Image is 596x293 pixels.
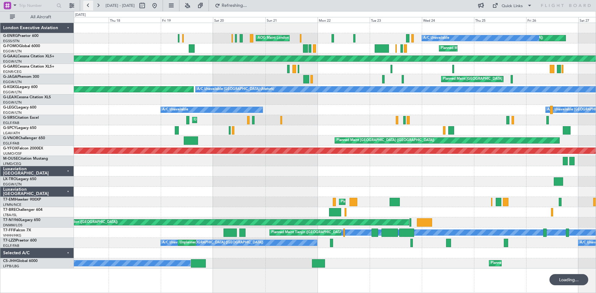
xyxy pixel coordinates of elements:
[3,198,15,202] span: T7-EMI
[3,85,38,89] a: G-KGKGLegacy 600
[3,95,16,99] span: G-LEAX
[162,238,263,247] div: A/C Unavailable [GEOGRAPHIC_DATA] ([GEOGRAPHIC_DATA])
[3,116,15,120] span: G-SIRS
[3,141,19,146] a: EGLF/FAB
[3,100,22,105] a: EGGW/LTN
[3,147,17,150] span: G-YFOX
[3,55,54,58] a: G-GAALCessna Citation XLS+
[3,126,16,130] span: G-SPCY
[3,75,17,79] span: G-JAGA
[3,49,22,54] a: EGGW/LTN
[180,238,282,247] div: Unplanned Maint [GEOGRAPHIC_DATA] ([GEOGRAPHIC_DATA])
[3,39,20,43] a: EGSS/STN
[106,3,135,8] span: [DATE] - [DATE]
[258,33,327,43] div: AOG Maint London ([GEOGRAPHIC_DATA])
[3,229,31,232] a: T7-FFIFalcon 7X
[3,177,16,181] span: LX-TRO
[48,218,118,227] div: AOG Maint London ([GEOGRAPHIC_DATA])
[3,202,21,207] a: LFMN/NCE
[3,243,19,248] a: EGLF/FAB
[162,105,188,114] div: A/C Unavailable
[526,17,578,23] div: Fri 26
[3,218,40,222] a: T7-N1960Legacy 650
[423,33,449,43] div: A/C Unavailable
[3,157,18,161] span: M-OUSE
[3,90,22,95] a: EGGW/LTN
[3,131,20,135] a: LGAV/ATH
[443,74,541,84] div: Planned Maint [GEOGRAPHIC_DATA] ([GEOGRAPHIC_DATA])
[3,182,22,187] a: EGGW/LTN
[3,85,18,89] span: G-KGKG
[3,65,54,69] a: G-GARECessna Citation XLS+
[3,208,16,212] span: T7-BRE
[3,116,39,120] a: G-SIRSCitation Excel
[3,126,36,130] a: G-SPCYLegacy 650
[502,3,523,9] div: Quick Links
[271,228,344,237] div: Planned Maint Tianjin ([GEOGRAPHIC_DATA])
[212,1,249,11] button: Refreshing...
[441,44,539,53] div: Planned Maint [GEOGRAPHIC_DATA] ([GEOGRAPHIC_DATA])
[3,44,40,48] a: G-FOMOGlobal 6000
[3,177,36,181] a: LX-TROLegacy 650
[161,17,213,23] div: Fri 19
[3,44,19,48] span: G-FOMO
[75,12,86,18] div: [DATE]
[56,17,109,23] div: Wed 17
[3,106,36,109] a: G-LEGCLegacy 600
[3,55,17,58] span: G-GAAL
[3,121,19,125] a: EGLF/FAB
[489,1,535,11] button: Quick Links
[3,34,18,38] span: G-ENRG
[3,218,20,222] span: T7-N1960
[3,65,17,69] span: G-GARE
[3,208,43,212] a: T7-BREChallenger 604
[3,259,38,263] a: CS-JHHGlobal 6000
[3,106,16,109] span: G-LEGC
[19,1,55,10] input: Trip Number
[341,197,400,206] div: Planned Maint [GEOGRAPHIC_DATA]
[549,274,588,285] div: Loading...
[3,264,19,269] a: LFPB/LBG
[194,115,296,125] div: Unplanned Maint [GEOGRAPHIC_DATA] ([GEOGRAPHIC_DATA])
[197,85,274,94] div: A/C Unavailable [GEOGRAPHIC_DATA] (Ataturk)
[3,198,41,202] a: T7-EMIHawker 900XP
[3,69,22,74] a: EGNR/CEG
[3,162,21,166] a: LFMD/CEQ
[221,3,247,8] span: Refreshing...
[3,147,43,150] a: G-YFOXFalcon 2000EX
[16,15,65,19] span: All Aircraft
[3,59,22,64] a: EGGW/LTN
[3,136,18,140] span: G-VNOR
[3,239,37,242] a: T7-LZZIPraetor 600
[3,136,45,140] a: G-VNORChallenger 650
[370,17,422,23] div: Tue 23
[3,213,17,217] a: LTBA/ISL
[3,75,39,79] a: G-JAGAPhenom 300
[336,136,434,145] div: Planned Maint [GEOGRAPHIC_DATA] ([GEOGRAPHIC_DATA])
[3,259,16,263] span: CS-JHH
[318,17,370,23] div: Mon 22
[474,17,526,23] div: Thu 25
[3,34,38,38] a: G-ENRGPraetor 600
[265,17,318,23] div: Sun 21
[3,95,51,99] a: G-LEAXCessna Citation XLS
[491,259,589,268] div: Planned Maint [GEOGRAPHIC_DATA] ([GEOGRAPHIC_DATA])
[7,12,67,22] button: All Aircraft
[3,151,22,156] a: UUMO/OSF
[3,223,22,228] a: DNMM/LOS
[3,157,48,161] a: M-OUSECitation Mustang
[213,17,265,23] div: Sat 20
[3,110,22,115] a: EGGW/LTN
[3,80,22,84] a: EGGW/LTN
[3,239,16,242] span: T7-LZZI
[3,229,14,232] span: T7-FFI
[3,233,21,238] a: VHHH/HKG
[422,17,474,23] div: Wed 24
[109,17,161,23] div: Thu 18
